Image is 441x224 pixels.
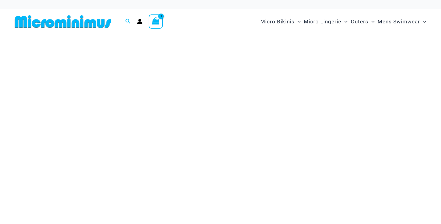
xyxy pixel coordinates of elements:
[304,14,341,30] span: Micro Lingerie
[125,18,131,26] a: Search icon link
[368,14,375,30] span: Menu Toggle
[420,14,426,30] span: Menu Toggle
[149,14,163,29] a: View Shopping Cart, empty
[258,11,429,32] nav: Site Navigation
[137,19,142,24] a: Account icon link
[12,15,114,29] img: MM SHOP LOGO FLAT
[349,12,376,31] a: OutersMenu ToggleMenu Toggle
[376,12,428,31] a: Mens SwimwearMenu ToggleMenu Toggle
[341,14,347,30] span: Menu Toggle
[260,14,295,30] span: Micro Bikinis
[302,12,349,31] a: Micro LingerieMenu ToggleMenu Toggle
[295,14,301,30] span: Menu Toggle
[351,14,368,30] span: Outers
[378,14,420,30] span: Mens Swimwear
[259,12,302,31] a: Micro BikinisMenu ToggleMenu Toggle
